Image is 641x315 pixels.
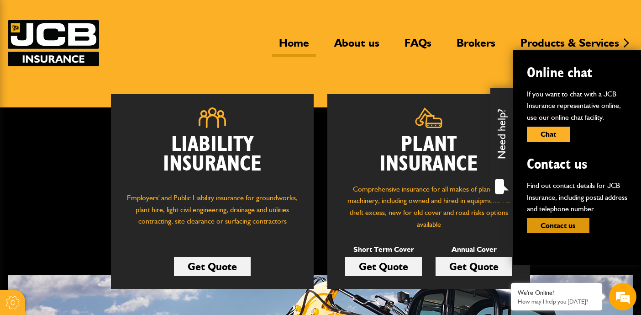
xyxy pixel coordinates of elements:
a: Home [272,36,316,57]
a: Get Quote [436,257,512,276]
a: JCB Insurance Services [8,20,99,66]
a: Brokers [450,36,502,57]
p: Comprehensive insurance for all makes of plant and machinery, including owned and hired in equipm... [341,183,516,230]
a: About us [327,36,386,57]
h2: Liability Insurance [125,135,300,183]
a: Get Quote [345,257,422,276]
button: Contact us [527,218,589,233]
div: We're Online! [518,289,595,297]
a: FAQs [398,36,438,57]
p: Annual Cover [436,244,512,256]
p: Employers' and Public Liability insurance for groundworks, plant hire, light civil engineering, d... [125,192,300,236]
button: Chat [527,127,570,142]
p: Short Term Cover [345,244,422,256]
div: Need help? [490,88,513,203]
p: How may I help you today? [518,298,595,305]
h2: Plant Insurance [341,135,516,174]
img: JCB Insurance Services logo [8,20,99,66]
p: Find out contact details for JCB Insurance, including postal address and telephone number. [527,180,627,215]
h2: Online chat [527,64,627,81]
a: Get Quote [174,257,251,276]
a: Products & Services [514,36,626,57]
h2: Contact us [527,155,627,173]
p: If you want to chat with a JCB Insurance representative online, use our online chat facility. [527,88,627,123]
